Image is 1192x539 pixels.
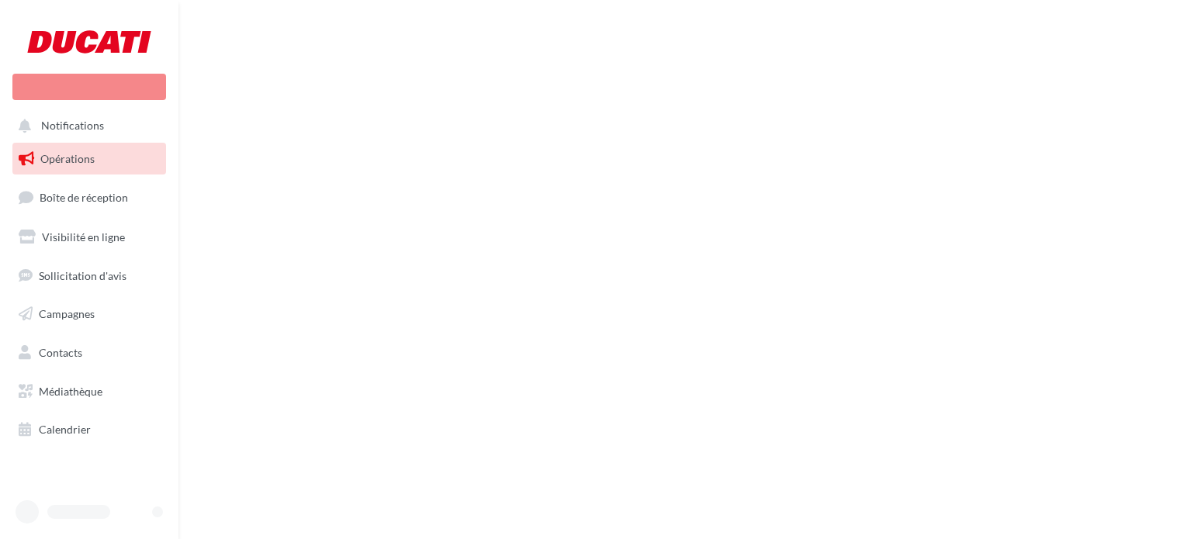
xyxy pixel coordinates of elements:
span: Campagnes [39,307,95,320]
span: Calendrier [39,423,91,436]
a: Sollicitation d'avis [9,260,169,292]
span: Notifications [41,119,104,133]
a: Boîte de réception [9,181,169,214]
span: Contacts [39,346,82,359]
span: Médiathèque [39,385,102,398]
a: Visibilité en ligne [9,221,169,254]
span: Visibilité en ligne [42,230,125,244]
span: Sollicitation d'avis [39,268,126,282]
span: Boîte de réception [40,191,128,204]
a: Opérations [9,143,169,175]
a: Médiathèque [9,375,169,408]
a: Campagnes [9,298,169,330]
span: Opérations [40,152,95,165]
a: Calendrier [9,413,169,446]
div: Nouvelle campagne [12,74,166,100]
a: Contacts [9,337,169,369]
